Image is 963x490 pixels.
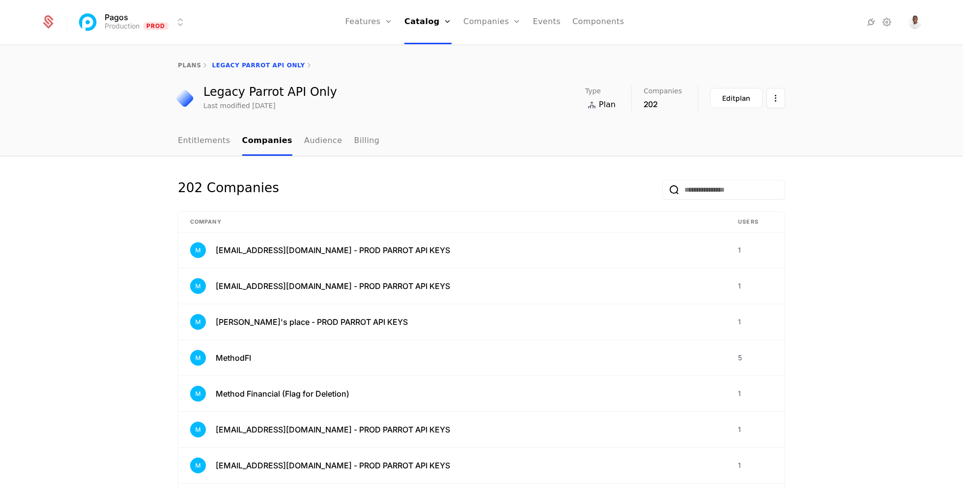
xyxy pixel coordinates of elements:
div: 1 [738,245,773,255]
th: Company [178,212,726,232]
img: MARCOSBARRICHELLO56@GMAIL.COM - PROD PARROT API KEYS [190,278,206,294]
span: [EMAIL_ADDRESS][DOMAIN_NAME] - PROD PARROT API KEYS [216,460,450,471]
img: MIKECLEMENTS1975@GMAIL.COM - PROD PARROT API KEYS [190,458,206,473]
button: Select environment [79,11,186,33]
div: 1 [738,461,773,470]
div: 5 [738,353,773,363]
img: Pagos [76,10,100,34]
div: 202 Companies [178,180,279,200]
button: Open user button [908,15,922,29]
a: Entitlements [178,127,230,156]
span: Companies [644,87,682,94]
a: Settings [881,16,893,28]
span: MethodFI [216,352,251,364]
div: Legacy Parrot API Only [203,86,337,98]
span: [EMAIL_ADDRESS][DOMAIN_NAME] - PROD PARROT API KEYS [216,424,450,435]
div: 1 [738,281,773,291]
img: Method Financial (Flag for Deletion) [190,386,206,402]
div: 1 [738,389,773,399]
span: Prod [143,22,169,30]
button: Select action [766,88,785,108]
nav: Main [178,127,785,156]
div: Production [105,21,140,31]
a: Integrations [865,16,877,28]
img: Marie's place - PROD PARROT API KEYS [190,314,206,330]
img: MICHAELSINISTERRA492@GMAIL.COM - PROD PARROT API KEYS [190,422,206,437]
th: Users [726,212,785,232]
img: MethodFI [190,350,206,366]
div: 1 [738,317,773,327]
span: Pagos [105,13,128,21]
img: MARCELRAWLES@GMAIL.COM - PROD PARROT API KEYS [190,242,206,258]
span: Method Financial (Flag for Deletion) [216,388,349,400]
a: Audience [304,127,342,156]
button: Editplan [710,88,763,108]
span: [PERSON_NAME]'s place - PROD PARROT API KEYS [216,316,408,328]
div: 1 [738,425,773,434]
a: plans [178,62,201,69]
div: 202 [644,98,682,110]
ul: Choose Sub Page [178,127,379,156]
span: Plan [599,99,616,111]
div: Last modified [DATE] [203,101,276,111]
span: [EMAIL_ADDRESS][DOMAIN_NAME] - PROD PARROT API KEYS [216,244,450,256]
span: Type [585,87,601,94]
a: Companies [242,127,293,156]
a: Billing [354,127,380,156]
span: [EMAIL_ADDRESS][DOMAIN_NAME] - PROD PARROT API KEYS [216,280,450,292]
img: LJ Durante [908,15,922,29]
div: Edit plan [722,93,750,103]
